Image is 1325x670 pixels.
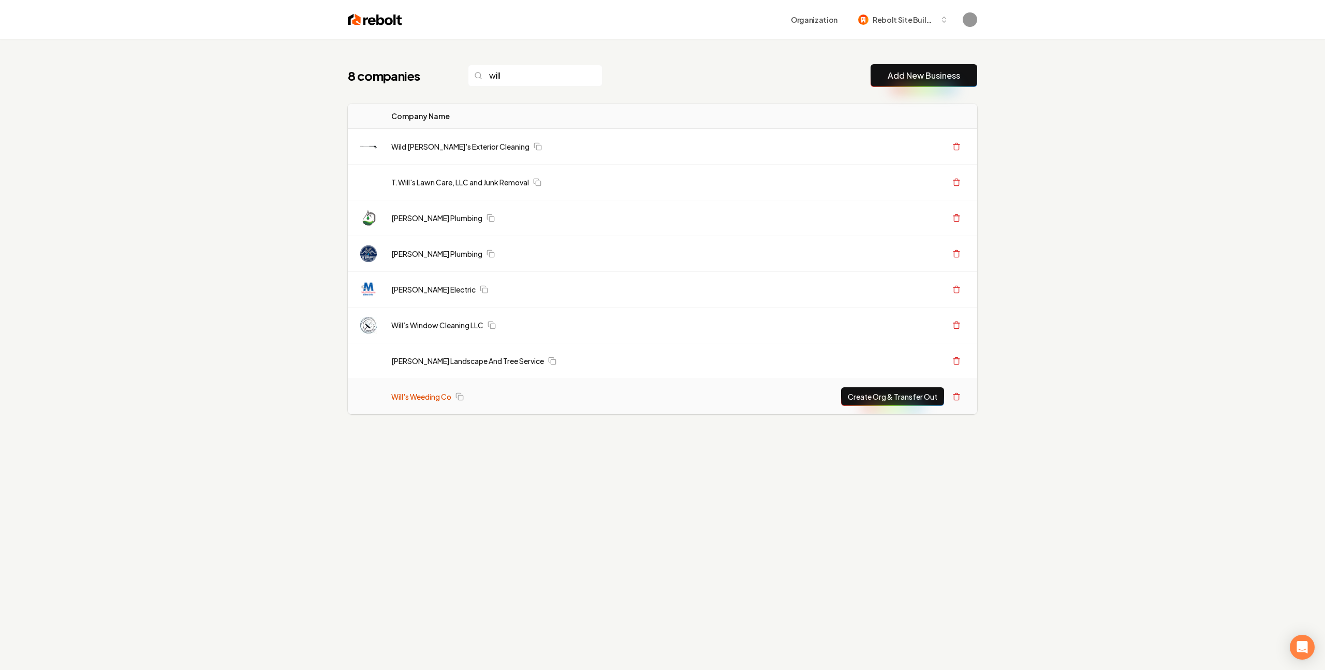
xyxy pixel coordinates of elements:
a: Wild [PERSON_NAME]'s Exterior Cleaning [391,141,529,152]
img: Rebolt Site Builder [858,14,868,25]
a: [PERSON_NAME] Plumbing [391,249,482,259]
a: T.Will's Lawn Care, LLC and Junk Removal [391,177,529,187]
button: Open user button [963,12,977,27]
a: [PERSON_NAME] Plumbing [391,213,482,223]
th: Company Name [383,104,714,129]
img: Jim Williams Plumbing logo [360,210,377,226]
button: Organization [785,10,844,29]
img: Will Henderson [963,12,977,27]
a: Will's Weeding Co [391,391,451,402]
div: Open Intercom Messenger [1290,635,1315,660]
a: [PERSON_NAME] Electric [391,284,476,295]
button: Add New Business [871,64,977,87]
img: McWilliams Electric logo [360,281,377,298]
button: Create Org & Transfer Out [841,387,944,406]
img: Williams Plumbing logo [360,245,377,262]
img: Will’s Window Cleaning LLC logo [360,317,377,333]
a: Add New Business [888,69,960,82]
img: Rebolt Logo [348,12,402,27]
a: [PERSON_NAME] Landscape And Tree Service [391,356,544,366]
h1: 8 companies [348,67,447,84]
img: Wild Willy's Exterior Cleaning logo [360,138,377,155]
a: Will’s Window Cleaning LLC [391,320,483,330]
input: Search... [468,65,602,86]
span: Rebolt Site Builder [873,14,936,25]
